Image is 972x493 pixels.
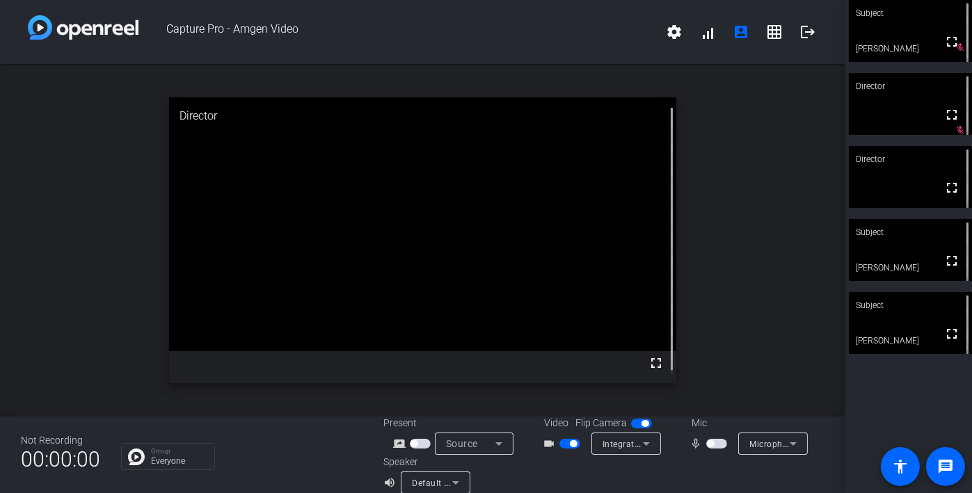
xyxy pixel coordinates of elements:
p: Everyone [151,457,207,465]
mat-icon: account_box [733,24,749,40]
mat-icon: volume_up [383,474,400,491]
mat-icon: settings [666,24,683,40]
mat-icon: fullscreen [943,252,960,269]
div: Director [849,146,972,172]
mat-icon: fullscreen [943,179,960,196]
mat-icon: message [937,458,954,475]
div: Not Recording [21,433,100,448]
div: Director [849,73,972,99]
div: Present [383,416,523,430]
mat-icon: accessibility [892,458,909,475]
div: Director [169,97,676,135]
mat-icon: fullscreen [943,106,960,123]
img: Chat Icon [128,448,145,465]
span: Video [545,416,569,430]
mat-icon: fullscreen [648,355,664,371]
span: Capture Pro - Amgen Video [138,15,658,49]
span: 00:00:00 [21,442,100,476]
img: white-gradient.svg [28,15,138,40]
div: Speaker [383,455,467,469]
mat-icon: fullscreen [943,325,960,342]
mat-icon: logout [799,24,816,40]
p: Group [151,448,207,455]
button: signal_cellular_alt [691,15,724,49]
span: Flip Camera [576,416,628,430]
span: Default - Headset Earphone (Poly BT600) [412,477,580,488]
span: Source [446,438,478,449]
mat-icon: mic_none [690,435,706,452]
mat-icon: grid_on [766,24,783,40]
span: Integrated Camera (30c9:005f) [603,438,729,449]
div: Subject [849,219,972,245]
div: Mic [678,416,817,430]
div: Subject [849,292,972,318]
mat-icon: screen_share_outline [393,435,410,452]
mat-icon: fullscreen [943,33,960,50]
mat-icon: videocam_outline [543,435,559,452]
